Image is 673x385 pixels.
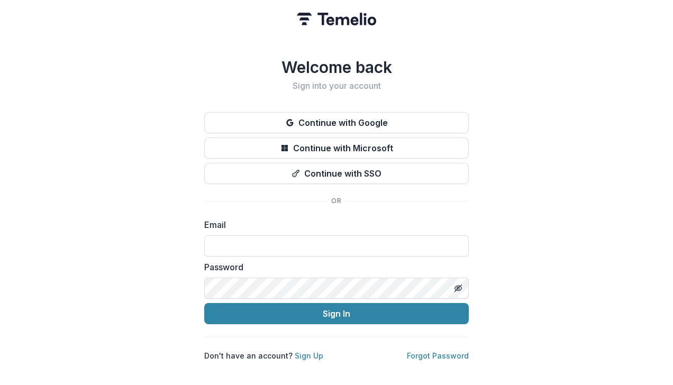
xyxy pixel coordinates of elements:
button: Continue with SSO [204,163,469,184]
button: Continue with Microsoft [204,137,469,159]
a: Forgot Password [407,351,469,360]
button: Toggle password visibility [450,280,467,297]
button: Sign In [204,303,469,324]
label: Email [204,218,462,231]
h2: Sign into your account [204,81,469,91]
img: Temelio [297,13,376,25]
h1: Welcome back [204,58,469,77]
button: Continue with Google [204,112,469,133]
label: Password [204,261,462,273]
p: Don't have an account? [204,350,323,361]
a: Sign Up [295,351,323,360]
